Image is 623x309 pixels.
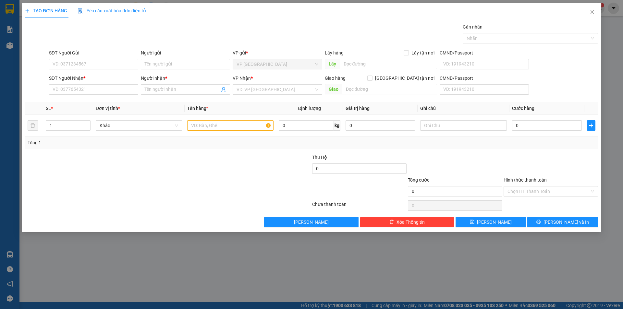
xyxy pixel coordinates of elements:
[504,177,547,183] label: Hình thức thanh toán
[46,106,51,111] span: SL
[421,120,507,131] input: Ghi Chú
[25,8,67,13] span: TẠO ĐƠN HÀNG
[440,75,529,82] div: CMND/Passport
[346,106,370,111] span: Giá trị hàng
[141,49,230,56] div: Người gửi
[456,217,526,227] button: save[PERSON_NAME]
[264,217,359,227] button: [PERSON_NAME]
[49,49,138,56] div: SĐT Người Gửi
[587,120,595,131] button: plus
[294,219,329,226] span: [PERSON_NAME]
[221,87,226,92] span: user-add
[587,123,595,128] span: plus
[96,106,120,111] span: Đơn vị tính
[536,220,541,225] span: printer
[470,220,475,225] span: save
[528,217,598,227] button: printer[PERSON_NAME] và In
[233,76,251,81] span: VP Nhận
[346,120,415,131] input: 0
[28,139,240,146] div: Tổng: 1
[25,8,30,13] span: plus
[590,9,595,15] span: close
[298,106,321,111] span: Định lượng
[418,102,509,115] th: Ghi chú
[325,59,340,69] span: Lấy
[373,75,437,82] span: [GEOGRAPHIC_DATA] tận nơi
[342,84,437,94] input: Dọc đường
[340,59,437,69] input: Dọc đường
[463,24,483,30] label: Gán nhãn
[325,84,342,94] span: Giao
[512,106,534,111] span: Cước hàng
[187,106,208,111] span: Tên hàng
[311,201,407,212] div: Chưa thanh toán
[409,49,437,56] span: Lấy tận nơi
[100,121,178,130] span: Khác
[312,155,327,160] span: Thu Hộ
[28,120,38,131] button: delete
[49,75,138,82] div: SĐT Người Nhận
[187,120,274,131] input: VD: Bàn, Ghế
[544,219,589,226] span: [PERSON_NAME] và In
[334,120,340,131] span: kg
[408,177,429,183] span: Tổng cước
[389,220,394,225] span: delete
[237,59,318,69] span: VP Sài Gòn
[325,50,344,55] span: Lấy hàng
[233,49,322,56] div: VP gửi
[141,75,230,82] div: Người nhận
[583,3,601,21] button: Close
[78,8,146,13] span: Yêu cầu xuất hóa đơn điện tử
[477,219,512,226] span: [PERSON_NAME]
[360,217,455,227] button: deleteXóa Thông tin
[440,49,529,56] div: CMND/Passport
[78,8,83,14] img: icon
[325,76,346,81] span: Giao hàng
[397,219,425,226] span: Xóa Thông tin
